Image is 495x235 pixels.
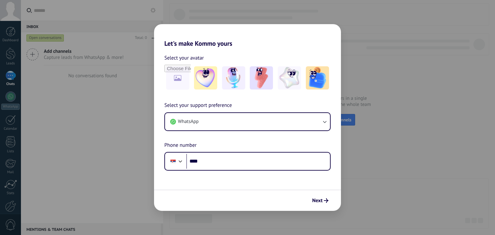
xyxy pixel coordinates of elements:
[167,155,179,168] div: Serbia: + 381
[178,118,199,125] span: WhatsApp
[306,66,329,89] img: -5.jpeg
[312,198,323,203] span: Next
[154,24,341,47] h2: Let's make Kommo yours
[309,195,331,206] button: Next
[164,101,232,110] span: Select your support preference
[164,141,197,150] span: Phone number
[194,66,217,89] img: -1.jpeg
[164,54,204,62] span: Select your avatar
[250,66,273,89] img: -3.jpeg
[222,66,245,89] img: -2.jpeg
[165,113,330,130] button: WhatsApp
[278,66,301,89] img: -4.jpeg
